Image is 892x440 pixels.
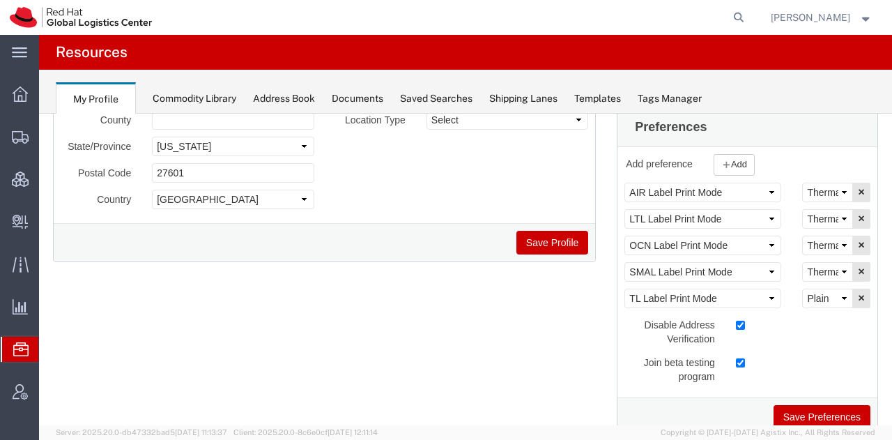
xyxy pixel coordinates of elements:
label: Country [11,76,102,93]
label: State/Province [11,23,102,40]
div: Templates [574,91,621,106]
div: My Profile [56,82,136,114]
span: Copyright © [DATE]-[DATE] Agistix Inc., All Rights Reserved [661,427,875,439]
img: logo [10,7,152,28]
span: Server: 2025.20.0-db47332bad5 [56,428,227,437]
div: Tags Manager [638,91,702,106]
label: Postal Code [11,50,102,66]
div: Saved Searches [400,91,472,106]
button: Save Preferences [735,291,831,315]
label: Add preference [575,40,664,57]
h4: Resources [56,35,128,70]
button: Add [675,40,716,62]
div: Commodity Library [153,91,236,106]
div: Documents [332,91,383,106]
button: Save Profile [477,117,549,141]
span: [DATE] 12:11:14 [328,428,378,437]
label: Join beta testing program [575,239,686,270]
span: [DATE] 11:13:37 [175,428,227,437]
span: Kirk Newcross [771,10,850,25]
span: Client: 2025.20.0-8c6e0cf [233,428,378,437]
label: Disable Address Verification [575,202,686,232]
button: [PERSON_NAME] [770,9,873,26]
div: Address Book [253,91,315,106]
div: Shipping Lanes [489,91,557,106]
iframe: FS Legacy Container [39,114,892,425]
